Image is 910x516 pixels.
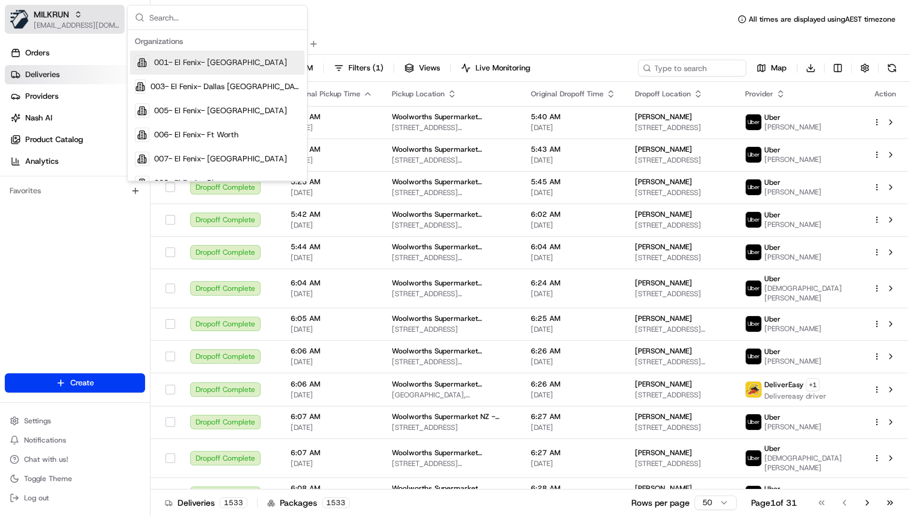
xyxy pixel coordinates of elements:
[130,33,305,51] div: Organizations
[25,156,58,167] span: Analytics
[746,147,761,163] img: uber-new-logo.jpeg
[746,179,761,195] img: uber-new-logo.jpeg
[5,373,145,393] button: Create
[291,390,373,400] span: [DATE]
[531,155,616,165] span: [DATE]
[631,497,690,509] p: Rows per page
[764,412,781,422] span: Uber
[37,187,97,196] span: [PERSON_NAME]
[291,346,373,356] span: 6:06 AM
[635,390,726,400] span: [STREET_ADDRESS]
[392,253,512,263] span: [STREET_ADDRESS][PERSON_NAME]
[635,346,692,356] span: [PERSON_NAME]
[24,493,49,503] span: Log out
[531,448,616,458] span: 6:27 AM
[5,43,150,63] a: Orders
[25,48,49,58] span: Orders
[635,314,692,323] span: [PERSON_NAME]
[764,113,781,122] span: Uber
[764,274,781,284] span: Uber
[635,112,692,122] span: [PERSON_NAME]
[764,122,822,132] span: [PERSON_NAME]
[764,145,781,155] span: Uber
[635,220,726,230] span: [STREET_ADDRESS]
[531,357,616,367] span: [DATE]
[291,220,373,230] span: [DATE]
[745,89,773,99] span: Provider
[764,314,781,324] span: Uber
[34,20,120,30] span: [EMAIL_ADDRESS][DOMAIN_NAME]
[764,422,822,432] span: [PERSON_NAME]
[149,5,300,30] input: Search...
[24,416,51,426] span: Settings
[635,357,726,367] span: [STREET_ADDRESS][PERSON_NAME]
[392,412,512,421] span: Woolworths Supermarket NZ - [GEOGRAPHIC_DATA]
[102,238,111,247] div: 💻
[100,187,104,196] span: •
[635,145,692,154] span: [PERSON_NAME]
[392,89,445,99] span: Pickup Location
[25,134,83,145] span: Product Catalog
[220,497,247,508] div: 1533
[5,5,125,34] button: MILKRUNMILKRUN[EMAIL_ADDRESS][DOMAIN_NAME]
[25,69,60,80] span: Deliveries
[34,8,69,20] button: MILKRUN
[12,157,81,166] div: Past conversations
[399,60,445,76] button: Views
[5,108,150,128] a: Nash AI
[392,448,512,458] span: Woolworths Supermarket [GEOGRAPHIC_DATA] - [GEOGRAPHIC_DATA]
[5,130,150,149] a: Product Catalog
[531,289,616,299] span: [DATE]
[746,316,761,332] img: uber-new-logo.jpeg
[531,177,616,187] span: 5:45 AM
[751,497,797,509] div: Page 1 of 31
[25,115,47,137] img: 4281594248423_2fcf9dad9f2a874258b8_72.png
[54,127,166,137] div: We're available if you need us!
[635,379,692,389] span: [PERSON_NAME]
[531,346,616,356] span: 6:26 AM
[635,242,692,252] span: [PERSON_NAME]
[5,152,150,171] a: Analytics
[635,188,726,197] span: [STREET_ADDRESS]
[392,289,512,299] span: [STREET_ADDRESS][PERSON_NAME]
[635,289,726,299] span: [STREET_ADDRESS]
[154,154,287,164] span: 007- El Fenix- [GEOGRAPHIC_DATA]
[392,459,512,468] span: [STREET_ADDRESS][PERSON_NAME]
[746,349,761,364] img: uber-new-logo.jpeg
[531,123,616,132] span: [DATE]
[764,444,781,453] span: Uber
[392,155,512,165] span: [STREET_ADDRESS][PERSON_NAME]
[291,278,373,288] span: 6:04 AM
[635,483,692,493] span: [PERSON_NAME]
[392,220,512,230] span: [STREET_ADDRESS][PERSON_NAME]
[291,242,373,252] span: 5:44 AM
[85,266,146,275] a: Powered byPylon
[764,484,781,494] span: Uber
[5,87,150,106] a: Providers
[392,278,512,288] span: Woolworths Supermarket [GEOGRAPHIC_DATA] - [GEOGRAPHIC_DATA]
[291,145,373,154] span: 5:23 AM
[746,414,761,430] img: uber-new-logo.jpeg
[187,154,219,169] button: See all
[764,178,781,187] span: Uber
[635,123,726,132] span: [STREET_ADDRESS]
[531,314,616,323] span: 6:25 AM
[291,448,373,458] span: 6:07 AM
[5,470,145,487] button: Toggle Theme
[24,237,92,249] span: Knowledge Base
[746,114,761,130] img: uber-new-logo.jpeg
[884,60,900,76] button: Refresh
[635,325,726,334] span: [STREET_ADDRESS][PERSON_NAME]
[392,145,512,154] span: Woolworths Supermarket [GEOGRAPHIC_DATA] - [GEOGRAPHIC_DATA]
[764,453,853,473] span: [DEMOGRAPHIC_DATA][PERSON_NAME]
[392,379,512,389] span: Woolworths Supermarket [GEOGRAPHIC_DATA] - [GEOGRAPHIC_DATA]
[635,253,726,263] span: [STREET_ADDRESS]
[764,380,803,390] span: DeliverEasy
[764,155,822,164] span: [PERSON_NAME]
[764,324,822,334] span: [PERSON_NAME]
[746,212,761,228] img: uber-new-logo.jpeg
[749,14,896,24] span: All times are displayed using AEST timezone
[746,382,761,397] img: delivereasy_logo.png
[746,281,761,296] img: uber-new-logo.jpeg
[638,60,746,76] input: Type to search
